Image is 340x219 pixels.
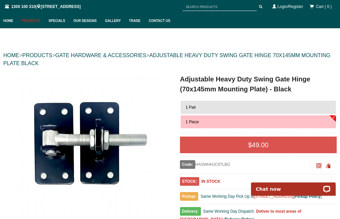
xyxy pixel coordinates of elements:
[55,53,146,58] a: GATE HARDWARE & ACCESSORIES
[180,160,310,169] div: HASWHHJC97LBG
[186,120,199,124] span: 1 Piece
[180,192,198,201] span: Pickup:
[126,13,145,28] a: Trade
[180,160,195,169] span: Code:
[45,13,70,28] a: Specials
[181,115,336,129] button: 1 Piece
[201,194,322,199] span: Same Working Day Pick Up at [ ]
[18,13,45,28] a: Products
[201,179,220,184] b: IN STOCK
[22,53,52,58] a: PRODUCTS
[326,164,331,168] span: Click to copy the URL
[316,4,332,9] span: Cart ( 0 )
[3,13,18,28] a: Home
[254,194,294,199] a: [STREET_ADDRESS]
[295,194,320,199] a: Pickup Policy
[180,137,337,153] div: $
[180,74,337,94] h1: Adjustable Heavy Duty Swing Gate Hinge (70x145mm Mounting Plate) - Black
[252,141,269,149] span: 49.00
[3,53,19,58] a: HOME
[70,13,102,28] a: Our Designs
[186,105,196,110] span: 1 Pair
[3,53,330,66] a: ADJUSTABLE HEAVY DUTY SWING GATE HINGE 70X145MM MOUNTING PLATE BLACK
[11,4,36,9] a: 1300 100 310
[203,209,255,214] span: Same Working Day Dispatch.
[278,4,303,9] a: Login/Register
[183,3,257,11] input: SEARCH PRODUCTS
[247,175,340,196] iframe: LiveChat chat widget
[3,45,337,74] div: > > >
[180,207,201,216] span: Delivery:
[5,4,81,9] span: | [STREET_ADDRESS]
[180,177,199,186] span: STOCK:
[145,13,170,28] a: Contact Us
[316,164,321,169] a: Click to enlarge and scan to share.
[181,101,336,114] button: 1 Pair
[102,13,126,28] a: Gallery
